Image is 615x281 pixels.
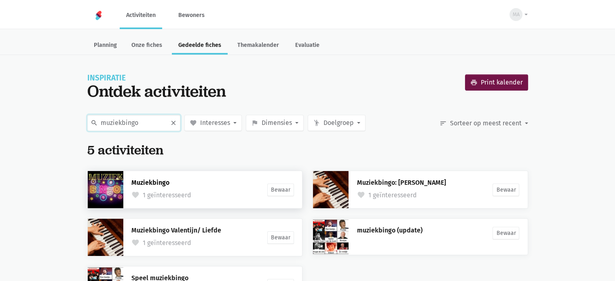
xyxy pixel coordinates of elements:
a: Muziekbingo: [PERSON_NAME] [357,179,446,186]
a: muziekbingo (update) [357,226,422,234]
a: Onze fiches [125,37,169,55]
i: emoji_people [313,119,320,127]
input: Zoek [87,115,180,131]
button: MA [504,5,528,24]
a: Muziekbingo [131,179,169,186]
button: flag Dimensies [246,115,304,131]
span: Doelgroep [323,118,354,128]
div: Inspiratie [87,74,226,82]
i: close [170,119,177,127]
a: Activiteiten [120,2,162,29]
span: Interesses [200,118,230,128]
i: search [91,119,98,127]
span: Dimensies [262,118,292,128]
i: sort [440,120,447,127]
div: Ontdek activiteiten [87,82,226,100]
a: Bewaar [492,184,519,196]
i: print [470,79,478,86]
img: Home [94,11,104,20]
a: Bewaar [267,231,294,244]
a: Bewaar [492,227,519,239]
a: Bewaar [267,184,294,196]
a: Gedeelde fiches [172,37,228,55]
a: Themakalender [231,37,285,55]
button: favorite Interesses [184,115,242,131]
span: MA [513,11,520,19]
button: emoji_people Doelgroep [308,115,366,131]
span: Sorteer op meest recent [450,118,522,129]
a: Muziekbingo Valentijn/ Liefde [131,226,221,234]
i: flag [251,119,258,127]
i: favorite [190,119,197,127]
h2: 5 activiteiten [87,143,163,158]
a: Evaluatie [289,37,326,55]
a: Planning [87,37,123,55]
a: Bewoners [172,2,211,29]
a: Print kalender [465,74,528,91]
